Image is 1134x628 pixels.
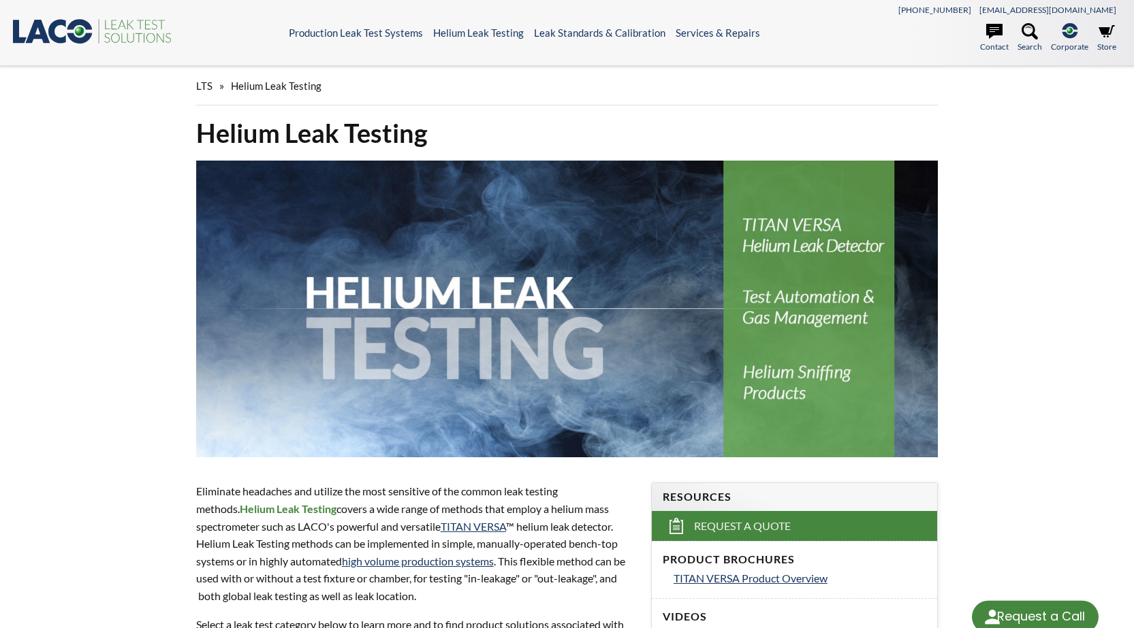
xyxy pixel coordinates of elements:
h4: Product Brochures [663,552,926,567]
span: Corporate [1051,40,1088,53]
span: LTS [196,80,212,92]
div: » [196,67,939,105]
img: round button [981,606,1003,628]
img: Helium Leak Testing header [196,161,939,457]
strong: Helium Leak Testing [240,502,336,515]
h1: Helium Leak Testing [196,116,939,150]
a: Store [1097,23,1116,53]
a: Contact [980,23,1009,53]
a: [EMAIL_ADDRESS][DOMAIN_NAME] [979,5,1116,15]
a: Services & Repairs [676,27,760,39]
a: Leak Standards & Calibration [534,27,665,39]
p: Eliminate headaches and utilize the most sensitive of the common leak testing methods. covers a w... [196,482,635,604]
span: TITAN VERSA Product Overview [674,572,828,584]
a: [PHONE_NUMBER] [898,5,971,15]
a: high volume production systems [342,555,494,567]
span: Request a Quote [694,519,791,533]
a: Production Leak Test Systems [289,27,423,39]
h4: Videos [663,610,926,624]
a: Search [1018,23,1042,53]
a: Helium Leak Testing [433,27,524,39]
span: Helium Leak Testing [231,80,321,92]
a: Request a Quote [652,511,937,541]
a: TITAN VERSA [441,520,506,533]
h4: Resources [663,490,926,504]
a: TITAN VERSA Product Overview [674,569,926,587]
